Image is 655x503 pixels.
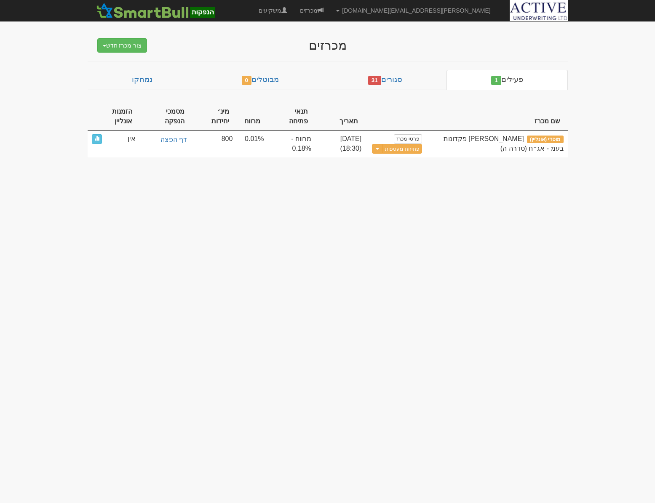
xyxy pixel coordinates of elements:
th: הזמנות אונליין [88,103,140,131]
a: דף הפצה [144,134,188,146]
button: פתיחת מעטפות [382,144,422,154]
td: 800 [192,130,237,157]
img: סמארטבול - מערכת לניהול הנפקות [94,2,218,19]
th: מסמכי הנפקה [140,103,192,131]
span: אין [128,134,136,144]
td: [DATE] (18:30) [315,130,366,157]
a: פעילים [446,70,567,90]
span: 1 [491,76,501,85]
th: מינ׳ יחידות [192,103,237,131]
th: שם מכרז [426,103,568,131]
a: סגורים [323,70,447,90]
th: תאריך [315,103,366,131]
a: מבוטלים [197,70,323,90]
a: נמחקו [88,70,197,90]
th: תנאי פתיחה [268,103,315,131]
div: מכרזים [163,38,492,52]
a: פרטי מכרז [394,134,422,144]
th: מרווח [237,103,268,131]
span: 0 [242,76,252,85]
button: צור מכרז חדש [97,38,147,53]
span: 31 [368,76,381,85]
td: מרווח - 0.18% [268,130,315,157]
span: ספיר פקדונות בעמ - אג״ח (סדרה ה) [444,135,564,152]
span: מוסדי (אונליין) [527,136,564,143]
td: 0.01% [237,130,268,157]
